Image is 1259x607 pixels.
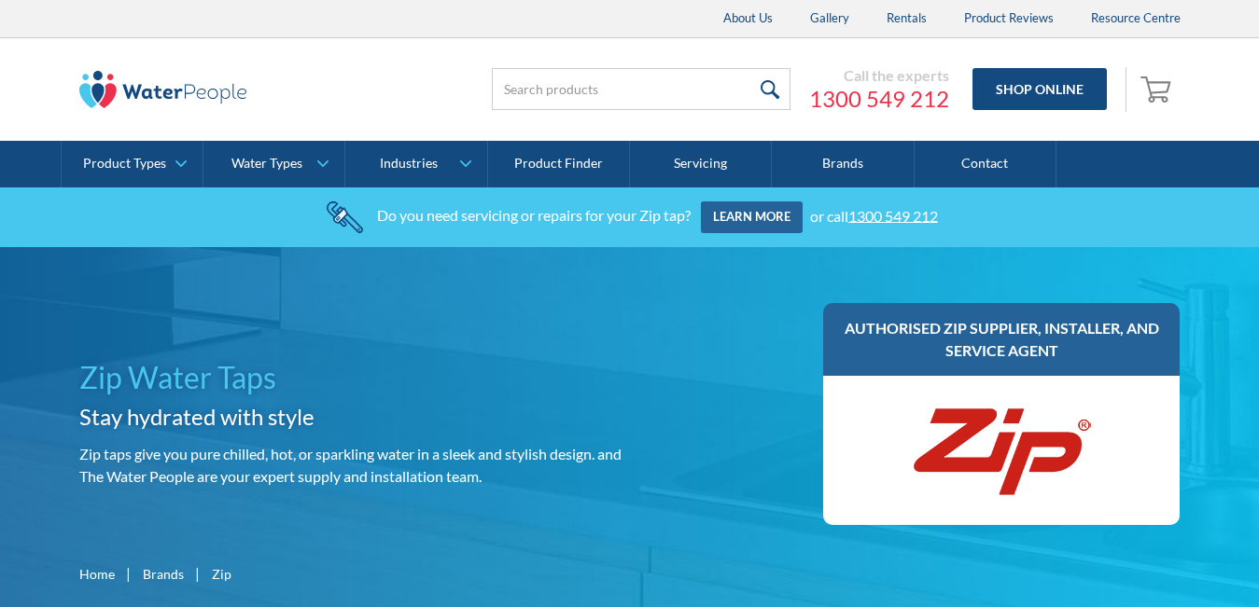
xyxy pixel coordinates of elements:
[1136,67,1181,112] a: Open empty cart
[143,564,184,584] a: Brands
[377,206,691,224] div: Do you need servicing or repairs for your Zip tap?
[809,85,949,113] a: 1300 549 212
[1140,74,1176,103] img: shopping cart
[62,141,203,187] a: Product Types
[972,68,1107,110] a: Shop Online
[915,141,1056,187] a: Contact
[908,394,1095,506] img: Zip
[79,443,623,488] p: Zip taps give you pure chilled, hot, or sparkling water in a sleek and stylish design. and The Wa...
[848,206,938,224] a: 1300 549 212
[203,141,344,187] a: Water Types
[772,141,914,187] a: Brands
[83,156,166,172] div: Product Types
[79,564,115,584] a: Home
[492,68,790,110] input: Search products
[79,355,623,400] h1: Zip Water Taps
[345,141,486,187] a: Industries
[231,156,302,172] div: Water Types
[701,201,803,233] a: Learn more
[212,564,231,584] div: Zip
[193,562,203,585] div: |
[380,156,438,172] div: Industries
[842,317,1162,362] h3: Authorised Zip supplier, installer, and service agent
[79,71,247,108] img: The Water People
[124,562,133,585] div: |
[488,141,630,187] a: Product Finder
[79,400,623,434] h2: Stay hydrated with style
[810,206,938,224] div: or call
[809,66,949,85] div: Call the experts
[630,141,772,187] a: Servicing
